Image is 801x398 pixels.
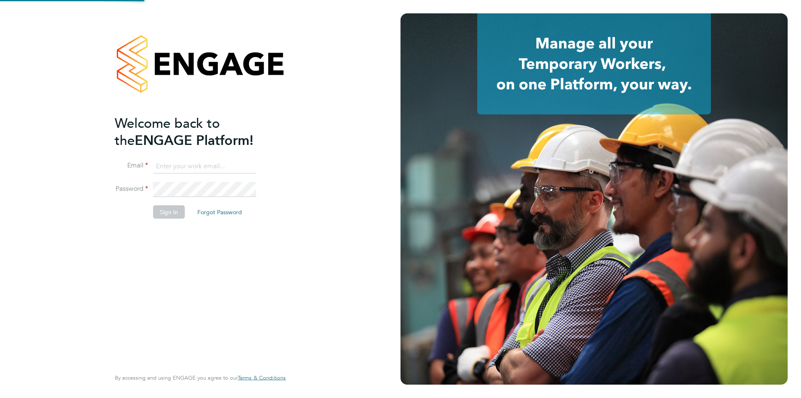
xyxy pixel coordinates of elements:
span: By accessing and using ENGAGE you agree to our [115,374,286,381]
input: Enter your work email... [153,159,256,174]
label: Email [115,161,148,170]
span: Welcome back to the [115,115,220,148]
label: Password [115,185,148,193]
button: Sign In [153,205,185,219]
a: Terms & Conditions [238,375,286,381]
button: Forgot Password [191,205,249,219]
h2: ENGAGE Platform! [115,114,277,149]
